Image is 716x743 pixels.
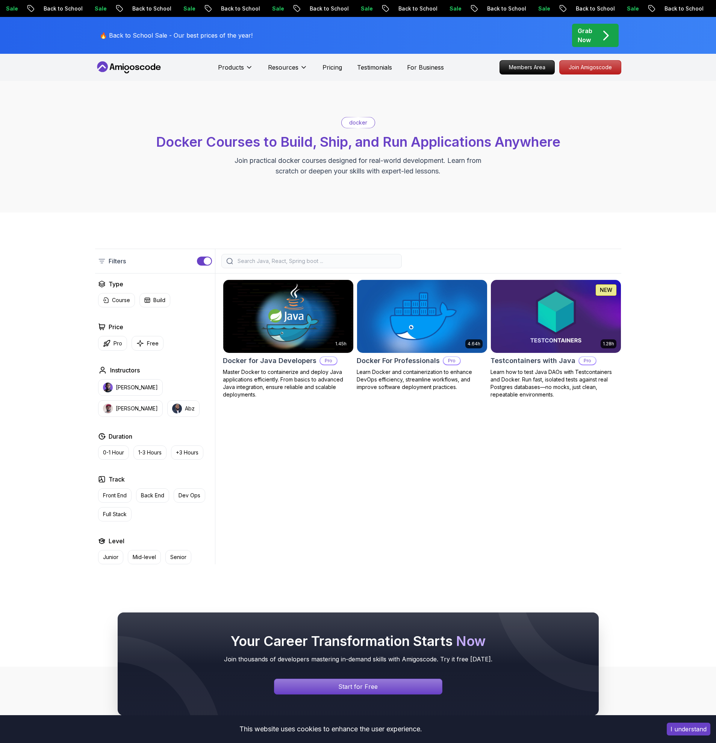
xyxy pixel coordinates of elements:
[133,655,584,664] p: Join thousands of developers mastering in-demand skills with Amigoscode. Try it free [DATE].
[357,280,487,391] a: Docker For Professionals card4.64hDocker For ProfessionalsProLearn Docker and containerization to...
[103,404,113,413] img: instructor img
[112,296,130,304] p: Course
[156,134,560,150] span: Docker Courses to Build, Ship, and Run Applications Anywhere
[153,296,165,304] p: Build
[653,5,704,12] p: Back to School
[103,511,127,518] p: Full Stack
[350,5,374,12] p: Sale
[357,63,392,72] a: Testimonials
[667,723,710,735] button: Accept cookies
[98,445,129,460] button: 0-1 Hour
[490,368,621,398] p: Learn how to test Java DAOs with Testcontainers and Docker. Run fast, isolated tests against real...
[174,488,205,503] button: Dev Ops
[500,61,554,74] p: Members Area
[491,280,621,353] img: Testcontainers with Java card
[456,633,486,649] span: Now
[268,63,307,78] button: Resources
[109,536,124,545] h2: Level
[565,5,616,12] p: Back to School
[578,26,592,44] p: Grab Now
[579,357,596,365] p: Pro
[444,357,460,365] p: Pro
[98,379,163,396] button: instructor img[PERSON_NAME]
[109,280,123,289] h2: Type
[171,445,203,460] button: +3 Hours
[223,368,354,398] p: Master Docker to containerize and deploy Java applications efficiently. From basics to advanced J...
[223,280,354,398] a: Docker for Java Developers card1.45hDocker for Java DevelopersProMaster Docker to containerize an...
[261,5,285,12] p: Sale
[133,445,167,460] button: 1-3 Hours
[138,449,162,456] p: 1-3 Hours
[357,368,487,391] p: Learn Docker and containerization to enhance DevOps efficiency, streamline workflows, and improve...
[141,492,164,499] p: Back End
[133,634,584,649] h2: Your Career Transformation Starts
[218,63,253,78] button: Products
[223,356,316,366] h2: Docker for Java Developers
[185,405,195,412] p: Abz
[179,492,200,499] p: Dev Ops
[357,280,487,353] img: Docker For Professionals card
[103,449,124,456] p: 0-1 Hour
[147,340,159,347] p: Free
[335,341,347,347] p: 1.45h
[109,257,126,266] p: Filters
[320,357,337,365] p: Pro
[109,322,123,331] h2: Price
[133,553,156,561] p: Mid-level
[98,550,123,564] button: Junior
[600,286,612,294] p: NEW
[83,5,107,12] p: Sale
[357,356,440,366] h2: Docker For Professionals
[98,400,163,417] button: instructor img[PERSON_NAME]
[438,5,462,12] p: Sale
[176,449,198,456] p: +3 Hours
[103,383,113,392] img: instructor img
[223,280,353,353] img: Docker for Java Developers card
[407,63,444,72] a: For Business
[210,5,261,12] p: Back to School
[136,488,169,503] button: Back End
[603,341,614,347] p: 1.28h
[268,63,298,72] p: Resources
[98,507,132,521] button: Full Stack
[109,432,132,441] h2: Duration
[139,293,170,307] button: Build
[490,280,621,398] a: Testcontainers with Java card1.28hNEWTestcontainers with JavaProLearn how to test Java DAOs with ...
[560,61,621,74] p: Join Amigoscode
[98,488,132,503] button: Front End
[109,475,125,484] h2: Track
[490,356,575,366] h2: Testcontainers with Java
[100,31,253,40] p: 🔥 Back to School Sale - Our best prices of the year!
[32,5,83,12] p: Back to School
[114,340,122,347] p: Pro
[170,553,186,561] p: Senior
[468,341,480,347] p: 4.64h
[172,404,182,413] img: instructor img
[165,550,191,564] button: Senior
[218,63,244,72] p: Products
[559,60,621,74] a: Join Amigoscode
[527,5,551,12] p: Sale
[349,119,367,126] p: docker
[110,366,140,375] h2: Instructors
[232,155,484,176] p: Join practical docker courses designed for real-world development. Learn from scratch or deepen y...
[338,682,378,691] p: Start for Free
[476,5,527,12] p: Back to School
[6,721,655,737] div: This website uses cookies to enhance the user experience.
[500,60,555,74] a: Members Area
[322,63,342,72] a: Pricing
[128,550,161,564] button: Mid-level
[274,679,442,694] a: Signin page
[116,405,158,412] p: [PERSON_NAME]
[298,5,350,12] p: Back to School
[616,5,640,12] p: Sale
[103,492,127,499] p: Front End
[98,293,135,307] button: Course
[116,384,158,391] p: [PERSON_NAME]
[236,257,397,265] input: Search Java, React, Spring boot ...
[172,5,196,12] p: Sale
[98,336,127,351] button: Pro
